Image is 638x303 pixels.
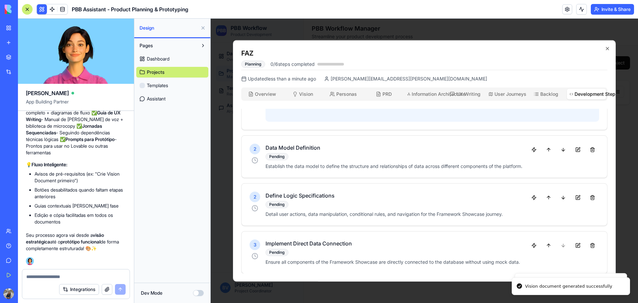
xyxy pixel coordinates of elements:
[55,192,388,199] p: Detail user actions, data manipulation, conditional rules, and navigation for the Framework Showc...
[5,5,46,14] img: logo
[201,72,231,78] span: Information Architecture
[591,4,634,15] button: Invite & Share
[284,72,312,78] span: User Journeys
[32,162,67,167] strong: Fluxo Inteligente:
[136,54,208,64] a: Dashboard
[317,221,330,232] button: Generate Interface Prompt
[60,42,104,49] span: 0 / 6 steps completed
[31,30,397,39] h2: FAZ
[35,212,126,225] li: Edição e cópia facilitadas em todos os documentos
[141,290,162,296] label: Dev Mode
[55,134,78,141] div: Pending
[55,182,78,189] div: Pending
[44,72,65,78] span: Overview
[136,93,208,104] a: Assistant
[317,125,330,137] button: Generate Interface Prompt
[35,171,126,184] li: Avisos de pré-requisitos (ex: "Crie Vision Document primeiro")
[172,72,181,78] span: PRD
[39,173,50,183] div: 2
[55,173,311,181] h4: Define Logic Specifications
[246,72,270,78] span: UX Writing
[39,221,50,231] div: 3
[3,288,14,299] img: ACg8ocJS-9hGdOMT5TvBAAAZTVLCPRTcf9IhvAis1Mnt2d6yCdZYbHaQ=s96-c
[136,67,208,77] a: Projects
[147,95,165,102] span: Assistant
[55,125,311,133] h4: Data Model Definition
[37,57,105,63] span: Updated less than a minute ago
[136,80,208,91] a: Templates
[26,232,126,252] p: Seu processo agora vai desde a até o de forma completamente estruturada! 🎨✨
[39,125,50,135] div: 2
[31,42,54,49] div: Planning
[60,239,100,244] strong: protótipo funcional
[55,144,388,151] p: Establish the data model to define the structure and relationships of data across different compo...
[120,57,276,63] span: [PERSON_NAME][EMAIL_ADDRESS][PERSON_NAME][DOMAIN_NAME]
[26,89,69,97] span: [PERSON_NAME]
[317,173,330,185] button: Generate Interface Prompt
[136,40,198,51] button: Pages
[35,203,126,209] li: Guias contextuais [PERSON_NAME] fase
[26,161,126,168] h3: 💡
[26,98,126,110] span: App Building Partner
[65,136,115,142] strong: Prompts para Protótipo
[26,257,34,265] img: Ella_00000_wcx2te.png
[72,5,188,13] span: PBB Assistant - Product Planning & Prototyping
[59,284,99,295] button: Integrations
[35,187,126,200] li: Botões desabilitados quando faltam etapas anteriores
[55,221,311,228] h4: Implement Direct Data Connection
[126,72,146,78] span: Personas
[147,82,168,89] span: Templates
[364,72,393,78] span: Development Steps
[147,69,164,76] span: Projects
[330,72,348,78] span: Backlog
[55,240,388,246] p: Ensure all components of the Framework Showcase are directly connected to the database without us...
[147,56,169,62] span: Dashboard
[140,42,153,49] span: Pages
[140,25,198,31] span: Design
[88,72,102,78] span: Vision
[26,76,126,156] p: ✅ - Estabelece fundação estratégica ✅ - Perfis detalhados com necessidades e comportamentos ✅ - S...
[55,230,78,237] div: Pending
